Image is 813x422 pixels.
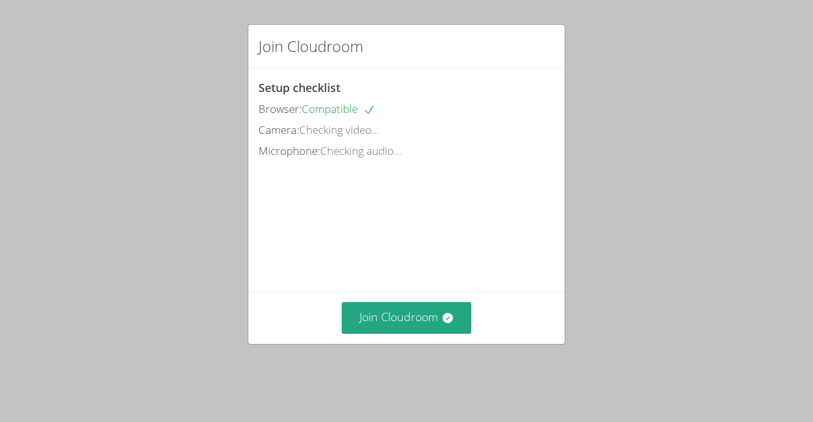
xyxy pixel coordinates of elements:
[299,122,379,137] span: Checking video...
[259,143,320,158] span: Microphone:
[259,122,299,137] span: Camera:
[259,102,302,116] span: Browser:
[302,102,375,116] span: Compatible
[259,80,340,95] span: Setup checklist
[259,35,363,58] h2: Join Cloudroom
[320,143,401,158] span: Checking audio...
[342,302,472,333] button: Join Cloudroom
